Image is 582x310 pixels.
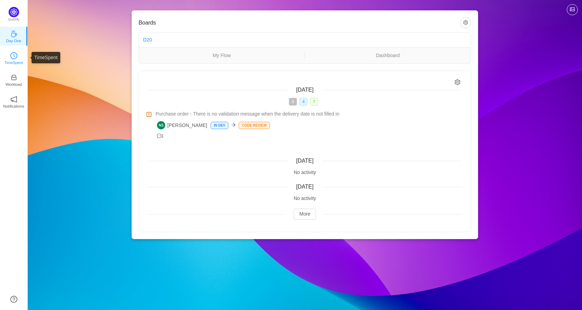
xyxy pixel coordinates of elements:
span: 9 [289,98,297,106]
span: 1 [157,134,164,138]
button: More [294,209,316,220]
i: icon: message [157,134,161,138]
p: Quantify [8,17,20,22]
div: No activity [147,195,462,202]
button: icon: setting [460,17,471,28]
a: icon: notificationNotifications [10,98,17,105]
i: icon: arrow-right [231,122,236,127]
i: icon: clock-circle [10,52,17,59]
span: 4 [300,98,308,106]
span: [PERSON_NAME] [157,121,207,129]
img: Quantify [9,7,19,17]
div: No activity [147,169,462,176]
a: D20 [143,37,152,43]
i: icon: coffee [10,30,17,37]
p: Notifications [3,103,24,109]
i: icon: setting [455,79,460,85]
a: icon: coffeeDay One [10,33,17,39]
a: icon: inboxWorkload [10,76,17,83]
p: Day One [6,38,21,44]
span: [DATE] [296,158,314,164]
a: Purchase order - There is no validation message when the delivery date is not filled in [156,110,462,118]
i: icon: inbox [10,74,17,81]
a: icon: clock-circleTimeSpent [10,54,17,61]
p: TimeSpent [5,60,23,66]
h3: Boards [139,19,460,26]
span: Purchase order - There is no validation message when the delivery date is not filled in [156,110,339,118]
span: 7 [310,98,318,106]
p: Code Review [239,122,269,129]
a: Dashboard [305,52,471,59]
img: NS [157,121,165,129]
button: icon: picture [567,4,578,15]
span: [DATE] [296,184,314,190]
span: [DATE] [296,87,314,93]
a: My Flow [139,52,305,59]
a: icon: question-circle [10,296,17,303]
p: Workload [6,81,22,88]
i: icon: notification [10,96,17,103]
p: In Dev [211,122,228,129]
